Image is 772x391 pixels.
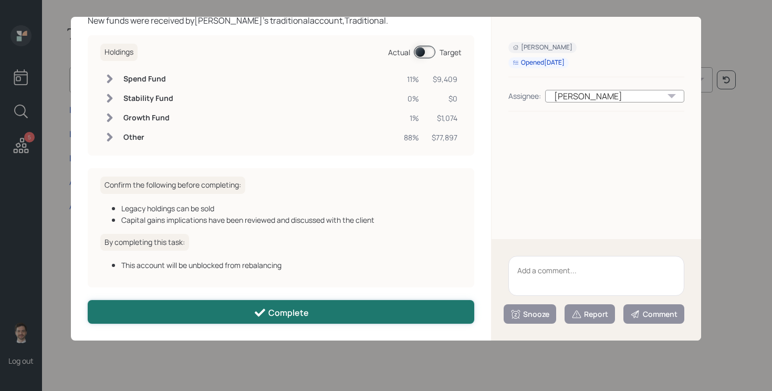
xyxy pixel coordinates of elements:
[404,74,419,85] div: 11%
[565,304,615,324] button: Report
[623,304,684,324] button: Comment
[88,14,474,27] div: New funds were received by [PERSON_NAME] 's traditional account, Traditional .
[121,214,462,225] div: Capital gains implications have been reviewed and discussed with the client
[121,203,462,214] div: Legacy holdings can be sold
[100,44,138,61] h6: Holdings
[508,90,541,101] div: Assignee:
[123,94,173,103] h6: Stability Fund
[404,93,419,104] div: 0%
[432,112,457,124] div: $1,074
[100,177,245,194] h6: Confirm the following before completing:
[121,260,462,271] div: This account will be unblocked from rebalancing
[123,75,173,84] h6: Spend Fund
[404,112,419,124] div: 1%
[440,47,462,58] div: Target
[513,58,565,67] div: Opened [DATE]
[432,74,457,85] div: $9,409
[432,93,457,104] div: $0
[510,309,549,320] div: Snooze
[388,47,410,58] div: Actual
[404,132,419,143] div: 88%
[123,114,173,122] h6: Growth Fund
[432,132,457,143] div: $77,897
[630,309,677,320] div: Comment
[545,90,684,102] div: [PERSON_NAME]
[513,43,572,52] div: [PERSON_NAME]
[123,133,173,142] h6: Other
[504,304,556,324] button: Snooze
[571,309,608,320] div: Report
[88,300,474,324] button: Complete
[100,234,189,251] h6: By completing this task:
[254,306,309,319] div: Complete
